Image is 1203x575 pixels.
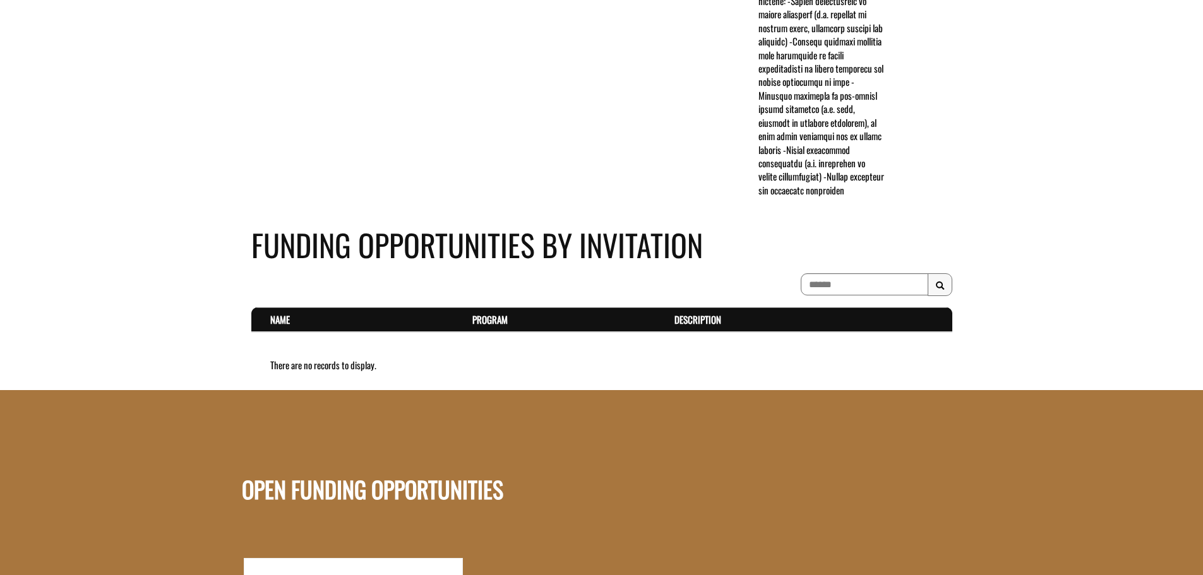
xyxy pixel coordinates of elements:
[242,403,503,502] h1: OPEN FUNDING OPPORTUNITIES
[472,312,508,326] a: Program
[928,273,952,296] button: Search Results
[925,307,952,332] th: Actions
[251,359,952,372] div: There are no records to display.
[801,273,928,295] input: To search on partial text, use the asterisk (*) wildcard character.
[270,312,290,326] a: Name
[251,222,952,267] h4: Funding Opportunities By Invitation
[674,312,721,326] a: Description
